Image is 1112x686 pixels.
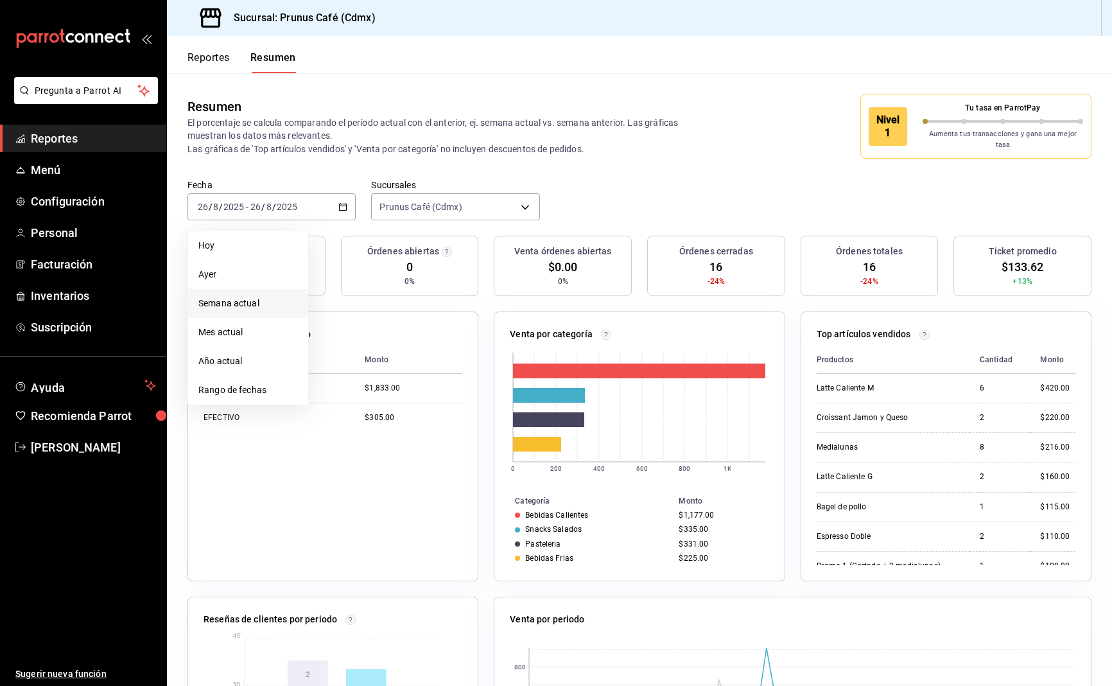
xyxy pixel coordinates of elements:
[354,346,462,374] th: Monto
[510,328,593,341] p: Venta por categoría
[724,465,732,472] text: 1K
[817,531,945,542] div: Espresso Doble
[636,465,648,472] text: 600
[817,328,911,341] p: Top artículos vendidos
[31,256,156,273] span: Facturación
[1002,258,1044,276] span: $133.62
[187,51,296,73] div: navigation tabs
[1040,442,1075,453] div: $216.00
[923,102,1084,114] p: Tu tasa en ParrotPay
[246,202,248,212] span: -
[817,502,945,513] div: Bagel de pollo
[525,525,582,534] div: Snacks Salados
[679,525,763,534] div: $335.00
[187,116,715,155] p: El porcentaje se calcula comparando el período actual con el anterior, ej. semana actual vs. sema...
[223,202,245,212] input: ----
[213,202,219,212] input: --
[1040,531,1075,542] div: $110.00
[198,239,298,252] span: Hoy
[510,613,584,626] p: Venta por periodo
[197,202,209,212] input: --
[980,561,1020,572] div: 1
[204,613,337,626] p: Reseñas de clientes por periodo
[969,346,1030,374] th: Cantidad
[204,412,332,423] div: EFECTIVO
[980,531,1020,542] div: 2
[219,202,223,212] span: /
[187,51,230,73] button: Reportes
[817,383,945,394] div: Latte Caliente M
[980,502,1020,513] div: 1
[679,511,763,520] div: $1,177.00
[980,383,1020,394] div: 6
[923,129,1084,150] p: Aumenta tus transacciones y gana una mejor tasa
[679,465,690,472] text: 800
[198,383,298,397] span: Rango de fechas
[525,540,560,549] div: Pasteleria
[709,258,722,276] span: 16
[31,161,156,179] span: Menú
[250,51,296,73] button: Resumen
[679,245,753,258] h3: Órdenes cerradas
[525,554,573,563] div: Bebidas Frias
[708,276,725,287] span: -24%
[1040,383,1075,394] div: $420.00
[31,319,156,336] span: Suscripción
[836,245,903,258] h3: Órdenes totales
[550,465,562,472] text: 200
[261,202,265,212] span: /
[266,202,272,212] input: --
[198,297,298,310] span: Semana actual
[9,93,158,107] a: Pregunta a Parrot AI
[548,258,578,276] span: $0.00
[367,245,439,258] h3: Órdenes abiertas
[980,442,1020,453] div: 8
[817,561,945,572] div: Promo 1 (Cortado + 2 medialunas)
[35,84,138,98] span: Pregunta a Parrot AI
[272,202,276,212] span: /
[14,77,158,104] button: Pregunta a Parrot AI
[365,383,462,394] div: $1,833.00
[141,33,152,44] button: open_drawer_menu
[379,200,462,213] span: Prunus Café (Cdmx)
[869,107,907,146] div: Nivel 1
[989,245,1057,258] h3: Ticket promedio
[365,412,462,423] div: $305.00
[1040,502,1075,513] div: $115.00
[198,355,298,368] span: Año actual
[525,511,588,520] div: Bebidas Calientes
[276,202,298,212] input: ----
[31,378,139,393] span: Ayuda
[187,97,241,116] div: Resumen
[223,10,376,26] h3: Sucursal: Prunus Café (Cdmx)
[860,276,878,287] span: -24%
[514,664,526,671] text: 800
[406,258,413,276] span: 0
[250,202,261,212] input: --
[514,245,612,258] h3: Venta órdenes abiertas
[511,465,515,472] text: 0
[980,412,1020,423] div: 2
[863,258,876,276] span: 16
[371,180,539,189] label: Sucursales
[404,276,415,287] span: 0%
[31,407,156,425] span: Recomienda Parrot
[679,554,763,563] div: $225.00
[817,412,945,423] div: Croissant Jamon y Queso
[980,471,1020,482] div: 2
[1030,346,1075,374] th: Monto
[31,287,156,304] span: Inventarios
[1040,412,1075,423] div: $220.00
[1040,471,1075,482] div: $160.00
[31,130,156,147] span: Reportes
[673,494,784,508] th: Monto
[817,442,945,453] div: Medialunas
[31,193,156,210] span: Configuración
[31,224,156,242] span: Personal
[817,471,945,482] div: Latte Caliente G
[1012,276,1032,287] span: +13%
[198,326,298,339] span: Mes actual
[494,494,673,508] th: Categoría
[558,276,568,287] span: 0%
[187,180,356,189] label: Fecha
